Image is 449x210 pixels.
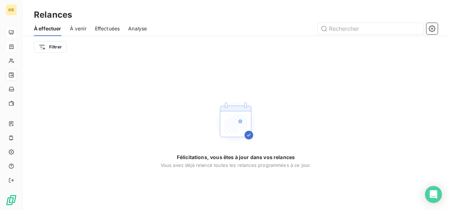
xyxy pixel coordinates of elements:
[34,25,61,32] span: À effectuer
[34,8,72,21] h3: Relances
[34,41,66,53] button: Filtrer
[95,25,120,32] span: Effectuées
[161,162,311,168] span: Vous avez déjà relancé toutes les relances programmées à ce jour.
[70,25,86,32] span: À venir
[128,25,147,32] span: Analyse
[425,186,442,203] div: Open Intercom Messenger
[318,23,424,34] input: Rechercher
[6,4,17,16] div: KR
[177,154,295,161] span: Félicitations, vous êtes à jour dans vos relances
[213,100,258,145] img: Empty state
[6,194,17,206] img: Logo LeanPay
